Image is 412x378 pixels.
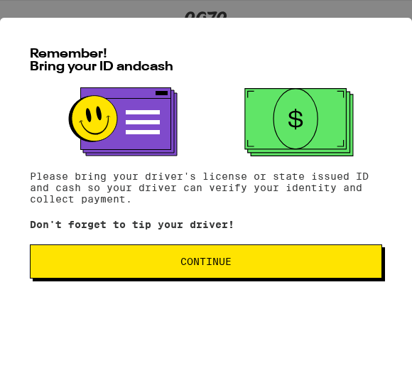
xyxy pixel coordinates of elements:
span: Continue [180,256,232,266]
p: Please bring your driver's license or state issued ID and cash so your driver can verify your ide... [30,171,382,205]
span: Remember! Bring your ID and cash [30,48,173,73]
button: Continue [30,244,382,279]
p: Don't forget to tip your driver! [30,219,382,230]
span: Help [126,10,155,23]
